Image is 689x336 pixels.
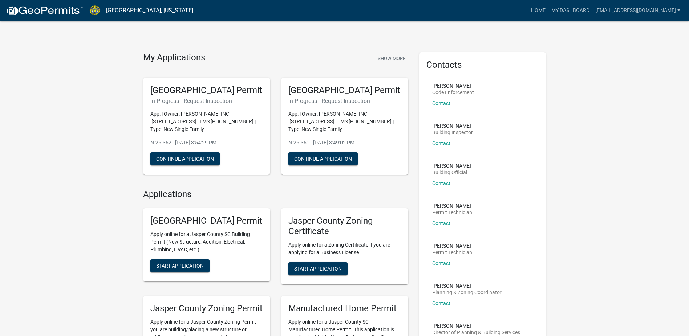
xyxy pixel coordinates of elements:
[288,97,401,104] h6: In Progress - Request Inspection
[432,290,502,295] p: Planning & Zoning Coordinator
[432,170,471,175] p: Building Official
[106,4,193,17] a: [GEOGRAPHIC_DATA], [US_STATE]
[432,180,450,186] a: Contact
[150,152,220,165] button: Continue Application
[432,300,450,306] a: Contact
[432,243,472,248] p: [PERSON_NAME]
[150,303,263,314] h5: Jasper County Zoning Permit
[150,259,210,272] button: Start Application
[432,283,502,288] p: [PERSON_NAME]
[432,250,472,255] p: Permit Technician
[432,210,472,215] p: Permit Technician
[375,52,408,64] button: Show More
[150,97,263,104] h6: In Progress - Request Inspection
[432,323,520,328] p: [PERSON_NAME]
[426,60,539,70] h5: Contacts
[592,4,683,17] a: [EMAIL_ADDRESS][DOMAIN_NAME]
[156,263,204,269] span: Start Application
[288,216,401,237] h5: Jasper County Zoning Certificate
[150,216,263,226] h5: [GEOGRAPHIC_DATA] Permit
[548,4,592,17] a: My Dashboard
[150,85,263,96] h5: [GEOGRAPHIC_DATA] Permit
[288,110,401,133] p: App: | Owner: [PERSON_NAME] INC | [STREET_ADDRESS] | TMS [PHONE_NUMBER] | Type: New Single Family
[528,4,548,17] a: Home
[288,241,401,256] p: Apply online for a Zoning Certificate if you are applying for a Business License
[432,90,474,95] p: Code Enforcement
[432,130,473,135] p: Building Inspector
[432,163,471,168] p: [PERSON_NAME]
[150,110,263,133] p: App: | Owner: [PERSON_NAME] INC | [STREET_ADDRESS] | TMS [PHONE_NUMBER] | Type: New Single Family
[150,231,263,253] p: Apply online for a Jasper County SC Building Permit (New Structure, Addition, Electrical, Plumbin...
[432,123,473,128] p: [PERSON_NAME]
[432,330,520,335] p: Director of Planning & Building Services
[288,303,401,314] h5: Manufactured Home Permit
[89,5,100,15] img: Jasper County, South Carolina
[143,189,408,200] h4: Applications
[432,220,450,226] a: Contact
[288,139,401,147] p: N-25-361 - [DATE] 3:49:02 PM
[288,85,401,96] h5: [GEOGRAPHIC_DATA] Permit
[432,83,474,88] p: [PERSON_NAME]
[432,203,472,208] p: [PERSON_NAME]
[432,100,450,106] a: Contact
[432,140,450,146] a: Contact
[288,152,358,165] button: Continue Application
[294,265,342,271] span: Start Application
[150,139,263,147] p: N-25-362 - [DATE] 3:54:29 PM
[288,262,348,275] button: Start Application
[143,52,205,63] h4: My Applications
[432,260,450,266] a: Contact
